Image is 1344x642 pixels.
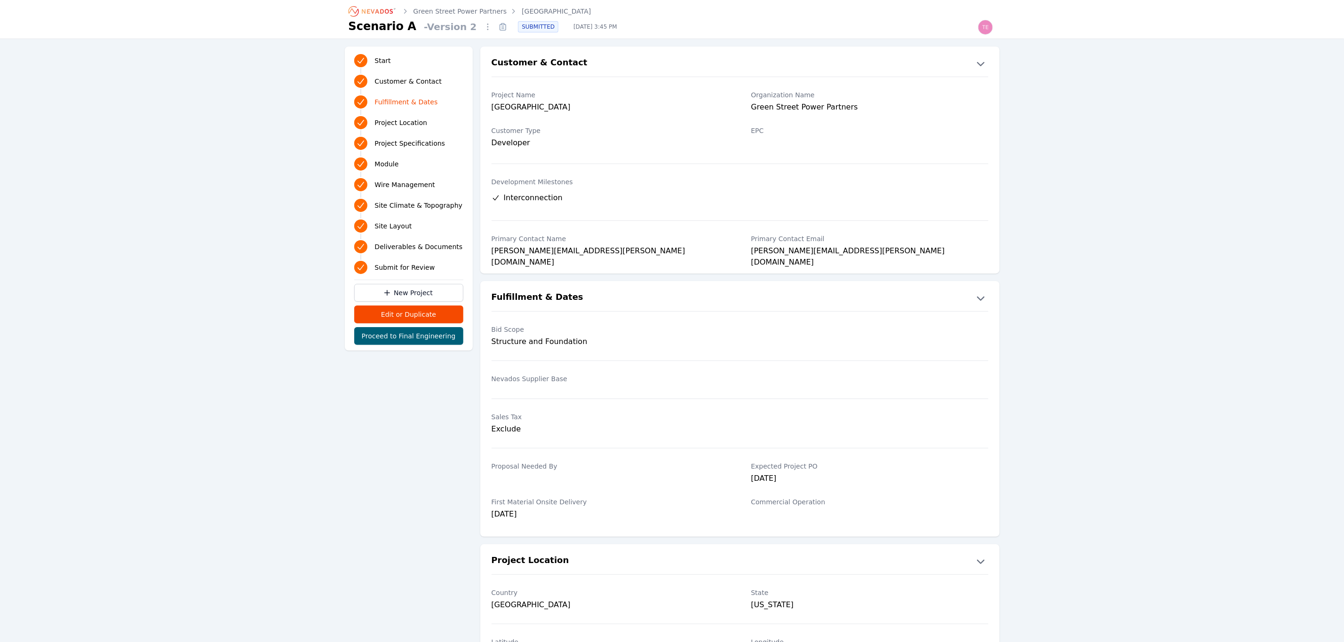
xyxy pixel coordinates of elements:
[375,139,445,148] span: Project Specifications
[375,77,442,86] span: Customer & Contact
[751,245,988,258] div: [PERSON_NAME][EMAIL_ADDRESS][PERSON_NAME][DOMAIN_NAME]
[375,56,391,65] span: Start
[420,20,480,33] span: - Version 2
[375,201,462,210] span: Site Climate & Topography
[375,159,399,169] span: Module
[492,290,583,305] h2: Fulfillment & Dates
[375,97,438,107] span: Fulfillment & Dates
[492,325,729,334] label: Bid Scope
[522,7,591,16] a: [GEOGRAPHIC_DATA]
[492,554,569,569] h2: Project Location
[492,588,729,597] label: Country
[492,497,729,507] label: First Material Onsite Delivery
[751,473,988,486] div: [DATE]
[492,245,729,258] div: [PERSON_NAME][EMAIL_ADDRESS][PERSON_NAME][DOMAIN_NAME]
[480,56,1000,71] button: Customer & Contact
[504,192,563,204] span: Interconnection
[349,19,417,34] h1: Scenario A
[492,462,729,471] label: Proposal Needed By
[375,221,412,231] span: Site Layout
[978,20,993,35] img: Ted Elliott
[492,412,729,422] label: Sales Tax
[492,177,988,187] label: Development Milestones
[354,305,463,323] button: Edit or Duplicate
[751,102,988,115] div: Green Street Power Partners
[492,423,729,435] div: Exclude
[375,118,428,127] span: Project Location
[354,327,463,345] button: Proceed to Final Engineering
[375,263,435,272] span: Submit for Review
[492,102,729,115] div: [GEOGRAPHIC_DATA]
[751,90,988,100] label: Organization Name
[480,554,1000,569] button: Project Location
[751,126,988,135] label: EPC
[354,52,463,276] nav: Progress
[492,374,729,384] label: Nevados Supplier Base
[414,7,507,16] a: Green Street Power Partners
[492,336,729,347] div: Structure and Foundation
[751,234,988,243] label: Primary Contact Email
[751,599,988,611] div: [US_STATE]
[492,509,729,522] div: [DATE]
[518,21,558,32] div: SUBMITTED
[751,497,988,507] label: Commercial Operation
[492,137,729,149] div: Developer
[480,290,1000,305] button: Fulfillment & Dates
[354,284,463,302] a: New Project
[492,234,729,243] label: Primary Contact Name
[375,242,463,251] span: Deliverables & Documents
[492,126,729,135] label: Customer Type
[566,23,625,31] span: [DATE] 3:45 PM
[492,56,588,71] h2: Customer & Contact
[492,90,729,100] label: Project Name
[751,588,988,597] label: State
[349,4,591,19] nav: Breadcrumb
[375,180,435,189] span: Wire Management
[751,462,988,471] label: Expected Project PO
[492,599,729,611] div: [GEOGRAPHIC_DATA]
